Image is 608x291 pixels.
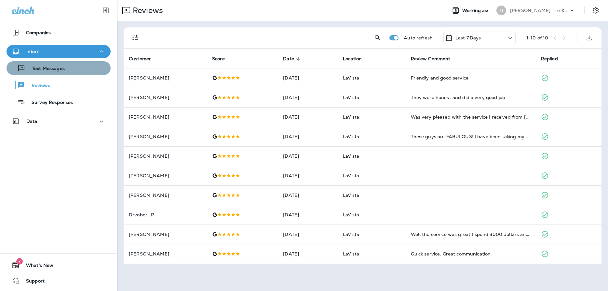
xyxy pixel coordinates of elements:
span: LaVista [343,173,359,179]
p: [PERSON_NAME] [129,173,202,178]
button: 7What's New [7,259,111,272]
button: Search Reviews [371,31,384,44]
button: Export as CSV [583,31,596,44]
button: Reviews [7,78,111,92]
span: Working as: [462,8,490,13]
td: [DATE] [278,225,338,244]
span: LaVista [343,75,359,81]
div: Quick service. Great communication. [411,251,531,257]
td: [DATE] [278,127,338,146]
span: 7 [16,258,23,265]
button: Collapse Sidebar [97,4,115,17]
span: Location [343,56,370,62]
div: JT [496,6,506,15]
span: Replied [541,56,566,62]
td: [DATE] [278,146,338,166]
p: Inbox [26,49,39,54]
td: [DATE] [278,107,338,127]
button: Settings [590,5,601,16]
p: Reviews [25,83,50,89]
span: Review Comment [411,56,451,62]
div: 1 - 10 of 10 [526,35,548,40]
td: [DATE] [278,68,338,88]
p: [PERSON_NAME] [129,114,202,120]
td: [DATE] [278,185,338,205]
button: Support [7,274,111,287]
p: [PERSON_NAME] [129,232,202,237]
div: They were honest and did a very good job [411,94,531,101]
button: Filters [129,31,142,44]
span: LaVista [343,251,359,257]
div: These guys are FABULOUS! I have been taking my car to a dealership since buying my Toyota only be... [411,133,531,140]
span: Customer [129,56,159,62]
td: [DATE] [278,88,338,107]
p: Drvoboril P [129,212,202,217]
button: Companies [7,26,111,39]
p: [PERSON_NAME] [129,193,202,198]
button: Inbox [7,45,111,58]
span: Score [212,56,233,62]
span: Customer [129,56,151,62]
span: LaVista [343,95,359,100]
p: [PERSON_NAME] [129,95,202,100]
p: Text Messages [25,66,65,72]
span: LaVista [343,114,359,120]
span: LaVista [343,192,359,198]
p: [PERSON_NAME] [129,75,202,80]
p: Data [26,119,37,124]
p: Survey Responses [25,100,73,106]
p: [PERSON_NAME] [129,251,202,256]
span: Score [212,56,225,62]
span: Location [343,56,362,62]
button: Data [7,115,111,128]
p: Reviews [130,6,163,15]
td: [DATE] [278,244,338,264]
span: Date [283,56,294,62]
p: Companies [26,30,51,35]
p: [PERSON_NAME] Tire & Auto [510,8,569,13]
td: [DATE] [278,166,338,185]
span: LaVista [343,134,359,139]
span: What's New [20,263,53,270]
div: Friendly and good service [411,75,531,81]
span: Support [20,278,45,286]
span: LaVista [343,153,359,159]
span: Date [283,56,303,62]
div: Well the service was great I spend 3000 dollars and you guys could not even throw in tires hazard... [411,231,531,238]
span: Replied [541,56,558,62]
p: Auto refresh [404,35,433,40]
div: Was very pleased with the service I received from Jensen tire. The were very honest and up front ... [411,114,531,120]
p: [PERSON_NAME] [129,153,202,159]
span: LaVista [343,212,359,218]
p: [PERSON_NAME] [129,134,202,139]
td: [DATE] [278,205,338,225]
p: Last 7 Days [455,35,481,40]
button: Text Messages [7,61,111,75]
span: Review Comment [411,56,459,62]
button: Survey Responses [7,95,111,109]
span: LaVista [343,231,359,237]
